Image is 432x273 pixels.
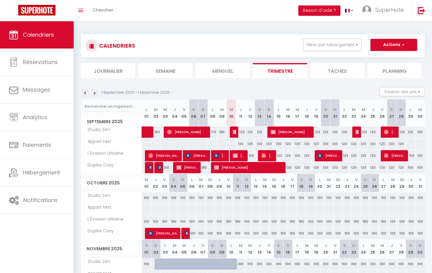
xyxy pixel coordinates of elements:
div: 120 [311,138,321,150]
div: 100 [288,192,297,204]
abbr: M [163,107,167,113]
div: 120 [396,162,406,173]
span: Paiements [23,141,51,149]
span: [PERSON_NAME] [233,150,245,161]
li: Journalier [81,63,135,78]
li: Tâches [310,63,364,78]
div: 100 [270,216,279,227]
div: 100 [379,192,388,204]
abbr: L [255,177,257,183]
abbr: M [199,177,203,183]
th: 15 [274,99,283,126]
div: 100 [206,192,215,204]
div: 120 [359,126,368,138]
th: 04 [169,174,178,192]
div: 120 [349,138,359,150]
span: Septembre 2025 [81,117,142,126]
th: 23 [349,99,359,126]
th: 03 [160,174,169,192]
abbr: S [300,177,303,183]
th: 11 [236,99,246,126]
abbr: D [267,107,270,113]
abbr: M [296,107,299,113]
th: 25 [368,99,377,126]
th: 12 [246,99,255,126]
abbr: S [390,107,393,113]
abbr: L [383,177,384,183]
span: Hébergement [23,169,60,176]
th: 18 [302,99,311,126]
div: 100 [260,216,270,227]
div: 100 [343,192,352,204]
abbr: M [362,107,365,113]
abbr: D [309,177,312,183]
th: 07 [196,174,206,192]
span: Réservations [23,58,58,66]
div: 150 [406,150,415,161]
th: 10 [224,174,233,192]
abbr: V [227,177,230,183]
th: 26 [377,99,387,126]
div: 120 [283,162,293,173]
th: 29 [397,174,407,192]
span: [PERSON_NAME] [318,150,340,161]
div: 100 [260,192,270,204]
th: 24 [352,174,361,192]
div: 120 [377,138,387,150]
div: 120 [396,126,406,138]
div: 100 [306,192,315,204]
span: Patureau Léa [148,162,151,173]
th: 02 [151,99,161,126]
th: 21 [330,99,340,126]
div: 150 [161,162,170,173]
div: 100 [279,216,288,227]
th: 27 [387,99,396,126]
abbr: M [336,177,340,183]
abbr: M [208,177,212,183]
div: 180 [169,216,178,227]
abbr: J [218,177,220,183]
th: 17 [288,174,297,192]
div: 180 [288,216,297,227]
div: 120 [387,138,396,150]
th: 28 [388,174,397,192]
abbr: S [364,177,367,183]
span: Octobre 2025 [81,179,142,187]
span: Studio Zen [82,126,112,133]
abbr: M [272,177,276,183]
th: 04 [170,99,179,126]
div: 120 [293,138,302,150]
div: 120 [349,162,359,173]
abbr: M [229,107,233,113]
abbr: L [278,107,280,113]
div: 100 [416,192,425,204]
div: 120 [368,126,377,138]
div: 100 [187,216,196,227]
abbr: L [146,107,147,113]
th: 06 [187,174,196,192]
abbr: J [306,107,308,113]
li: Semaine [138,63,193,78]
div: 120 [368,150,377,161]
div: 120 [255,126,264,138]
span: [PERSON_NAME] [176,162,198,173]
div: 170 [208,126,217,138]
button: Actions [370,39,417,51]
div: 120 [406,126,415,138]
div: 100 [416,216,425,227]
div: 100 [333,192,343,204]
abbr: L [343,107,345,113]
div: 100 [178,216,187,227]
span: Studio Zen [82,192,112,199]
div: 100 [242,216,251,227]
div: 120 [246,126,255,138]
div: 120 [311,126,321,138]
abbr: L [410,107,411,113]
abbr: S [258,107,261,113]
th: 09 [217,99,226,126]
p: 1 Septembre 2025 - 1 Décembre 2025 [102,90,170,96]
div: 120 [274,138,283,150]
button: Besoin d'aide ? [298,5,340,16]
th: 01 [142,174,151,192]
abbr: J [372,107,374,113]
